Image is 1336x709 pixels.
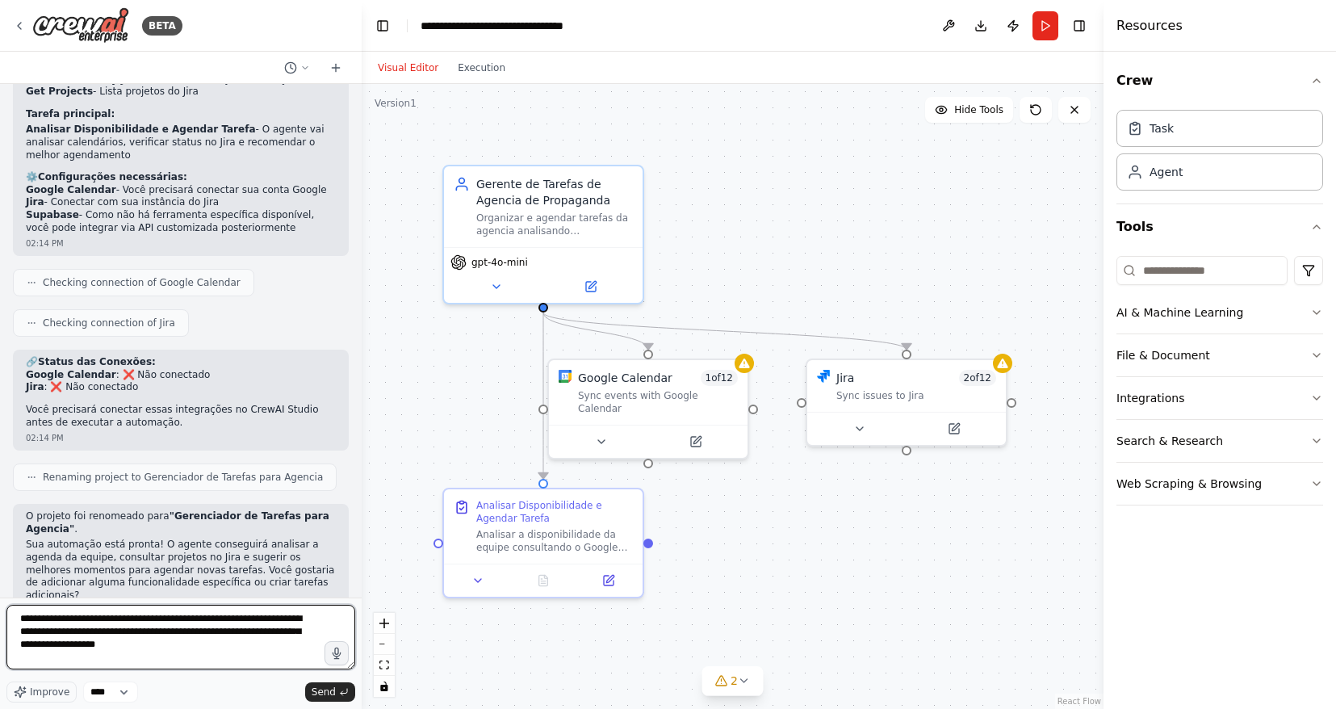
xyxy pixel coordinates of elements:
li: - Lista projetos do Jira [26,86,336,99]
button: Tools [1116,204,1323,250]
div: Gerente de Tarefas de Agencia de Propaganda [476,176,633,208]
li: - Como não há ferramenta específica disponível, você pode integrar via API customizada posteriorm... [26,209,336,234]
button: File & Document [1116,334,1323,376]
li: : ❌ Não conectado [26,381,336,394]
div: Sync issues to Jira [836,389,996,402]
strong: Jira [26,196,44,208]
button: Click to speak your automation idea [325,641,349,665]
button: zoom out [374,634,395,655]
div: 02:14 PM [26,237,336,250]
div: Analisar Disponibilidade e Agendar TarefaAnalisar a disponibilidade da equipe consultando o Googl... [442,488,644,598]
button: 2 [702,666,764,696]
div: BETA [142,16,182,36]
span: Hide Tools [954,103,1003,116]
span: Number of enabled actions [701,370,739,386]
p: Você precisará conectar essas integrações no CrewAI Studio antes de executar a automação. [26,404,336,429]
button: Visual Editor [368,58,448,78]
button: Start a new chat [323,58,349,78]
button: Crew [1116,58,1323,103]
strong: Tarefa principal: [26,108,115,120]
g: Edge from bd11cc36-e66b-4254-a518-d71a507383eb to 56516d1a-7176-43dc-90c8-d62307dab6cc [535,313,656,350]
div: Organizar e agendar tarefas da agencia analisando disponibilidade no Google Calendar, consultando... [476,212,633,237]
button: Hide Tools [925,97,1013,123]
div: Google CalendarGoogle Calendar1of12Sync events with Google Calendar [547,359,749,459]
span: 2 [731,673,738,689]
div: Analisar Disponibilidade e Agendar Tarefa [476,499,633,525]
nav: breadcrumb [421,18,602,34]
button: Open in side panel [908,419,999,438]
strong: Status das Conexões: [38,356,156,367]
span: Checking connection of Jira [43,317,175,329]
div: Analisar a disponibilidade da equipe consultando o Google Calendar, verificar o status atual do {... [476,528,633,554]
strong: Google Calendar [26,369,116,380]
li: : ❌ Não conectado [26,369,336,382]
button: No output available [509,571,578,590]
strong: Analisar Disponibilidade e Agendar Tarefa [26,124,256,135]
span: Renaming project to Gerenciador de Tarefas para Agencia [43,471,323,484]
strong: Configurações necessárias: [38,171,187,182]
div: React Flow controls [374,613,395,697]
button: Execution [448,58,515,78]
span: Number of enabled actions [959,370,997,386]
strong: "Gerenciador de Tarefas para Agencia" [26,510,329,535]
h2: ⚙️ [26,171,336,184]
div: Crew [1116,103,1323,203]
img: Google Calendar [559,370,572,383]
strong: Google Calendar [26,184,116,195]
img: Jira [817,370,830,383]
button: Send [305,682,355,702]
button: Web Scraping & Browsing [1116,463,1323,505]
div: Tools [1116,250,1323,518]
button: AI & Machine Learning [1116,292,1323,334]
g: Edge from bd11cc36-e66b-4254-a518-d71a507383eb to 4145c722-0f21-4e8f-bd98-ce90199ab3b8 [535,313,915,350]
button: Hide left sidebar [371,15,394,37]
p: O projeto foi renomeado para . [26,510,336,535]
g: Edge from bd11cc36-e66b-4254-a518-d71a507383eb to ce101624-e80c-4e83-a3d0-4921053eda8b [535,313,551,479]
button: Switch to previous chat [278,58,316,78]
button: Open in side panel [545,277,636,296]
div: JiraJira2of12Sync issues to Jira [806,359,1007,447]
button: zoom in [374,613,395,634]
button: Open in side panel [580,571,636,590]
li: - Você precisará conectar sua conta Google [26,184,336,197]
div: Jira [836,370,854,386]
h2: 🔗 [26,356,336,369]
span: Improve [30,686,69,699]
div: 02:14 PM [26,432,336,444]
div: Version 1 [375,97,417,110]
span: Send [312,686,336,699]
li: - Conectar com sua instância do Jira [26,196,336,209]
p: Sua automação está pronta! O agente conseguirá analisar a agenda da equipe, consultar projetos no... [26,539,336,602]
strong: Supabase [26,209,79,220]
button: Hide right sidebar [1068,15,1091,37]
button: Open in side panel [650,432,741,451]
li: - O agente vai analisar calendários, verificar status no Jira e recomendar o melhor agendamento [26,124,336,162]
button: fit view [374,655,395,676]
img: Logo [32,7,129,44]
div: Gerente de Tarefas de Agencia de PropagandaOrganizar e agendar tarefas da agencia analisando disp... [442,165,644,304]
strong: Jira [26,381,44,392]
div: Agent [1150,164,1183,180]
span: Checking connection of Google Calendar [43,276,241,289]
div: Sync events with Google Calendar [578,389,738,415]
div: Google Calendar [578,370,672,386]
h4: Resources [1116,16,1183,36]
a: React Flow attribution [1057,697,1101,706]
button: Improve [6,682,77,703]
button: Search & Research [1116,420,1323,462]
button: toggle interactivity [374,676,395,697]
button: Integrations [1116,377,1323,419]
strong: Get Projects [26,86,93,97]
span: gpt-4o-mini [471,256,528,269]
div: Task [1150,120,1174,136]
strong: Search Issues by JQL [26,73,139,85]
